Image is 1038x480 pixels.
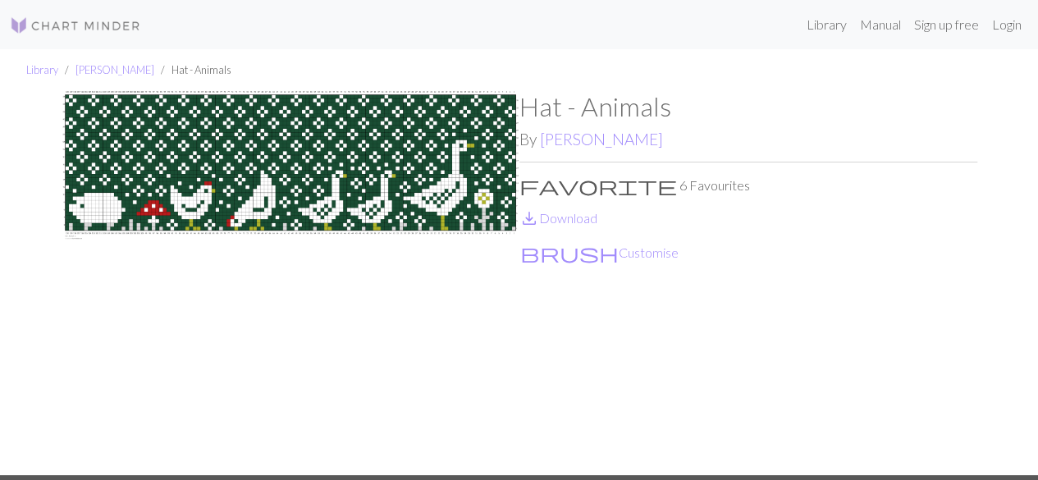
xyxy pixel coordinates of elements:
i: Customise [520,243,619,263]
h1: Hat - Animals [519,91,977,122]
li: Hat - Animals [154,62,231,78]
a: Manual [853,8,908,41]
span: save_alt [519,207,539,230]
h2: By [519,130,977,149]
a: Library [26,63,58,76]
a: Library [800,8,853,41]
img: Logo [10,16,141,35]
i: Favourite [519,176,677,195]
a: Login [985,8,1028,41]
a: Sign up free [908,8,985,41]
img: Hat - Animals [62,91,519,475]
a: [PERSON_NAME] [540,130,663,149]
a: [PERSON_NAME] [75,63,154,76]
p: 6 Favourites [519,176,977,195]
a: DownloadDownload [519,210,597,226]
span: favorite [519,174,677,197]
span: brush [520,241,619,264]
button: CustomiseCustomise [519,242,679,263]
i: Download [519,208,539,228]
